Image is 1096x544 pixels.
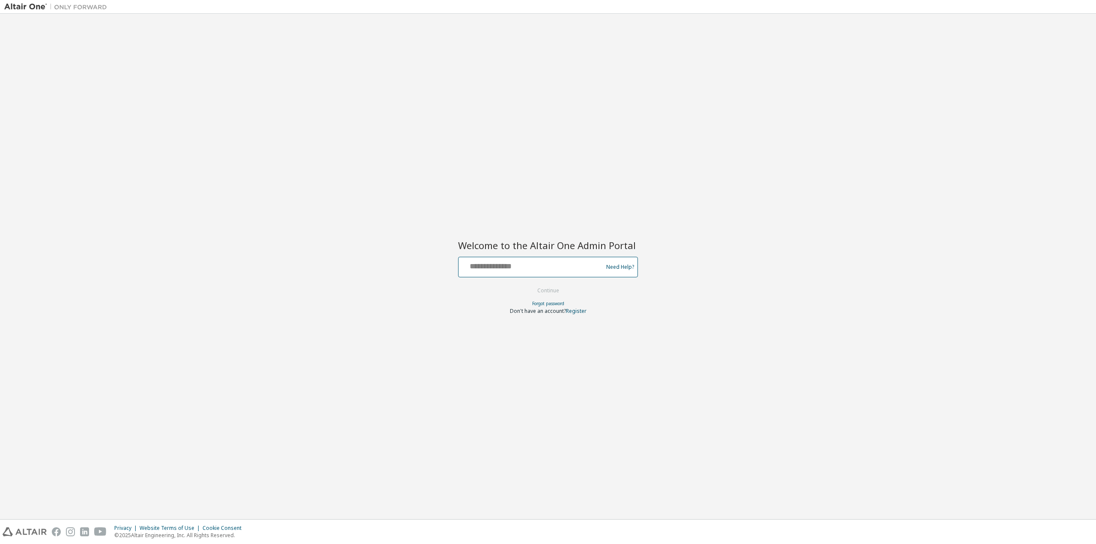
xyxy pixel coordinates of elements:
[458,239,638,251] h2: Welcome to the Altair One Admin Portal
[114,525,140,532] div: Privacy
[510,307,566,315] span: Don't have an account?
[203,525,247,532] div: Cookie Consent
[94,527,107,536] img: youtube.svg
[114,532,247,539] p: © 2025 Altair Engineering, Inc. All Rights Reserved.
[66,527,75,536] img: instagram.svg
[80,527,89,536] img: linkedin.svg
[4,3,111,11] img: Altair One
[532,300,564,306] a: Forgot password
[566,307,587,315] a: Register
[140,525,203,532] div: Website Terms of Use
[52,527,61,536] img: facebook.svg
[3,527,47,536] img: altair_logo.svg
